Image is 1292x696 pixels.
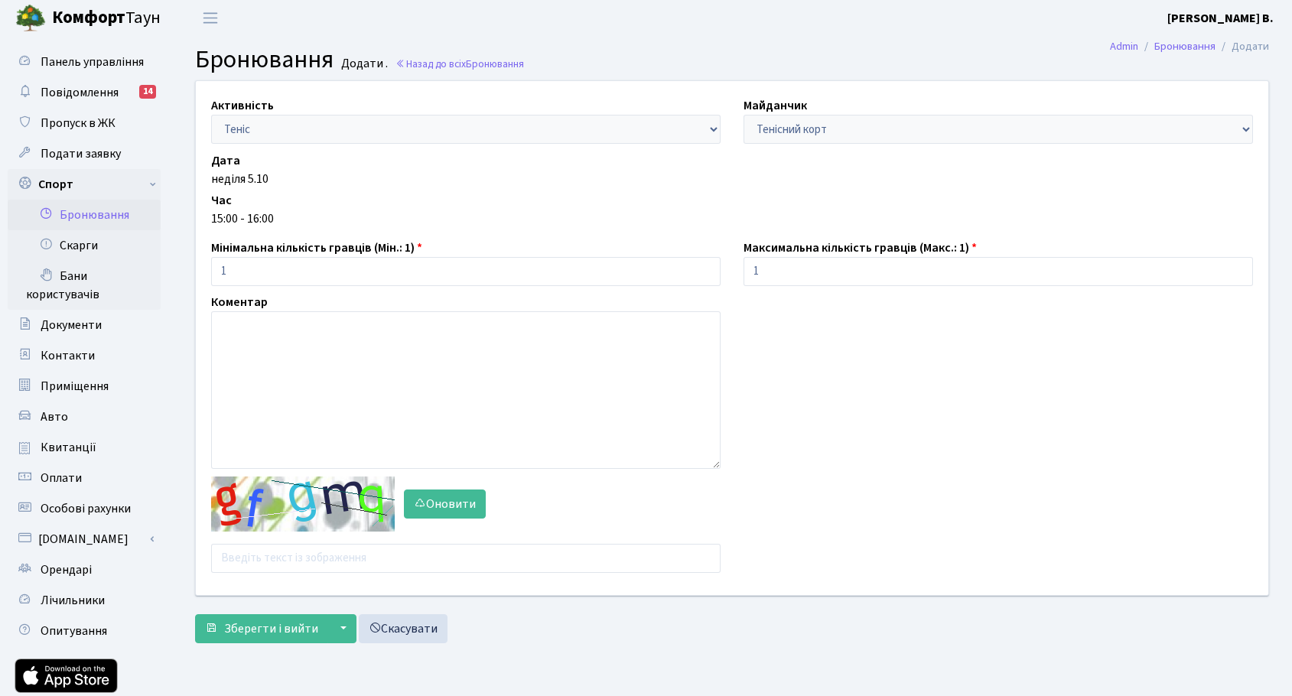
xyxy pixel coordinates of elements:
[41,84,119,101] span: Повідомлення
[211,476,395,532] img: default
[8,138,161,169] a: Подати заявку
[8,432,161,463] a: Квитанції
[1087,31,1292,63] nav: breadcrumb
[41,470,82,486] span: Оплати
[41,347,95,364] span: Контакти
[8,555,161,585] a: Орендарі
[8,493,161,524] a: Особові рахунки
[211,544,721,573] input: Введіть текст із зображення
[41,592,105,609] span: Лічильники
[744,96,807,115] label: Майданчик
[8,77,161,108] a: Повідомлення14
[195,42,334,77] span: Бронювання
[8,310,161,340] a: Документи
[8,524,161,555] a: [DOMAIN_NAME]
[8,261,161,310] a: Бани користувачів
[211,293,268,311] label: Коментар
[41,54,144,70] span: Панель управління
[211,210,1253,228] div: 15:00 - 16:00
[8,108,161,138] a: Пропуск в ЖК
[195,614,328,643] button: Зберегти і вийти
[1154,38,1216,54] a: Бронювання
[211,191,232,210] label: Час
[8,200,161,230] a: Бронювання
[338,57,388,71] small: Додати .
[8,616,161,646] a: Опитування
[211,170,1253,188] div: неділя 5.10
[404,489,486,519] button: Оновити
[395,57,524,71] a: Назад до всіхБронювання
[1167,10,1274,27] b: [PERSON_NAME] В.
[139,85,156,99] div: 14
[41,115,116,132] span: Пропуск в ЖК
[41,378,109,395] span: Приміщення
[41,439,96,456] span: Квитанції
[41,317,102,333] span: Документи
[41,623,107,639] span: Опитування
[211,239,422,257] label: Мінімальна кількість гравців (Мін.: 1)
[8,402,161,432] a: Авто
[15,3,46,34] img: logo.png
[41,408,68,425] span: Авто
[211,96,274,115] label: Активність
[52,5,125,30] b: Комфорт
[41,561,92,578] span: Орендарі
[211,151,240,170] label: Дата
[52,5,161,31] span: Таун
[8,47,161,77] a: Панель управління
[359,614,447,643] a: Скасувати
[8,371,161,402] a: Приміщення
[1216,38,1269,55] li: Додати
[8,169,161,200] a: Спорт
[466,57,524,71] span: Бронювання
[41,145,121,162] span: Подати заявку
[1110,38,1138,54] a: Admin
[41,500,131,517] span: Особові рахунки
[8,463,161,493] a: Оплати
[744,239,977,257] label: Максимальна кількість гравців (Макс.: 1)
[8,230,161,261] a: Скарги
[8,585,161,616] a: Лічильники
[1167,9,1274,28] a: [PERSON_NAME] В.
[8,340,161,371] a: Контакти
[224,620,318,637] span: Зберегти і вийти
[191,5,229,31] button: Переключити навігацію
